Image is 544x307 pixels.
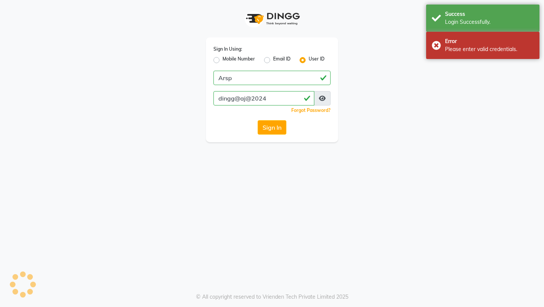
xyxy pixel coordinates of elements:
[213,71,331,85] input: Username
[445,10,534,18] div: Success
[291,107,331,113] a: Forgot Password?
[445,18,534,26] div: Login Successfully.
[213,46,242,53] label: Sign In Using:
[273,56,291,65] label: Email ID
[445,45,534,53] div: Please enter valid credentials.
[223,56,255,65] label: Mobile Number
[445,37,534,45] div: Error
[309,56,325,65] label: User ID
[242,8,302,30] img: logo1.svg
[258,120,286,135] button: Sign In
[213,91,314,105] input: Username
